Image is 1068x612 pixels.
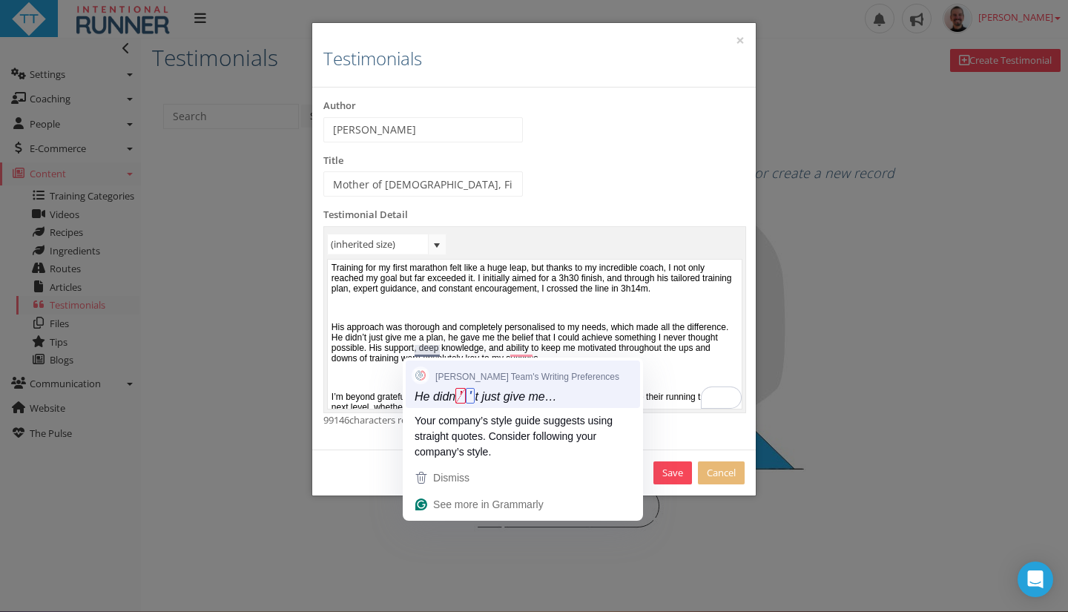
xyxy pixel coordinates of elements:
[4,132,410,153] p: I’m beyond grateful and would highly recommend him to anyone looking to take their running to the...
[323,413,745,428] div: characters remaining
[323,208,408,223] label: Testimonial Detail
[323,49,745,68] h3: Testimonials
[428,234,446,254] span: select
[653,461,692,484] a: Save
[323,413,349,427] span: 99146
[323,154,343,168] label: Title
[328,260,742,409] iframe: Editable area. Press F10 for toolbar.
[698,461,745,484] a: Cancel
[1018,562,1053,597] div: Open Intercom Messenger
[323,99,356,113] label: Author
[328,234,428,254] input: Select font size
[736,33,745,48] button: ×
